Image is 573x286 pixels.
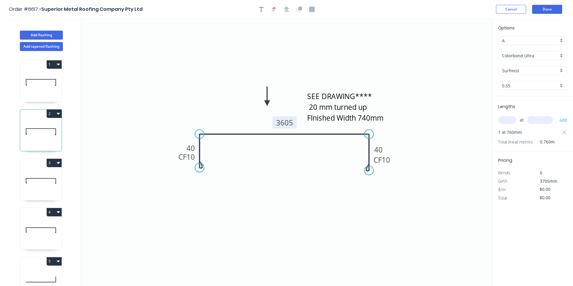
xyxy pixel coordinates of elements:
[502,68,558,74] input: Colour
[502,83,558,89] input: Thickness
[498,104,515,110] span: Lengths
[540,178,557,184] span: 3705mm
[540,170,542,176] span: 6
[9,6,41,13] span: Order #6617 >
[276,118,293,128] tspan: 3605
[41,6,143,13] span: Superior Metal Roofing Company Pty Ltd
[306,90,422,134] textarea: SEE DRAWING**** 20 mm turned up FInished Width 740mm
[502,38,558,44] input: Price level
[498,170,510,176] span: Bends
[520,116,524,124] span: at
[47,159,62,167] button: 3
[20,31,63,40] button: Add flashing
[498,178,507,184] span: Girth
[556,115,571,125] button: add
[47,60,62,69] button: 1
[47,208,62,216] button: 4
[47,110,62,118] button: 2
[533,138,555,146] span: 0.760m
[186,143,195,153] tspan: 40
[498,138,533,146] span: Total lineal metres
[498,157,512,163] span: Pricing
[498,25,515,31] span: Options
[178,152,186,162] tspan: CF
[186,152,195,162] tspan: 10
[374,145,383,155] tspan: 40
[532,5,562,14] button: Done
[502,53,558,59] input: Material
[496,5,526,14] button: Cancel
[20,42,63,51] button: Add tapered flashing
[498,128,522,137] span: 1 at 760mm
[498,187,506,192] span: $/m
[498,195,507,201] span: Total
[47,257,62,266] button: 5
[382,155,390,165] tspan: 10
[374,155,382,165] tspan: CF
